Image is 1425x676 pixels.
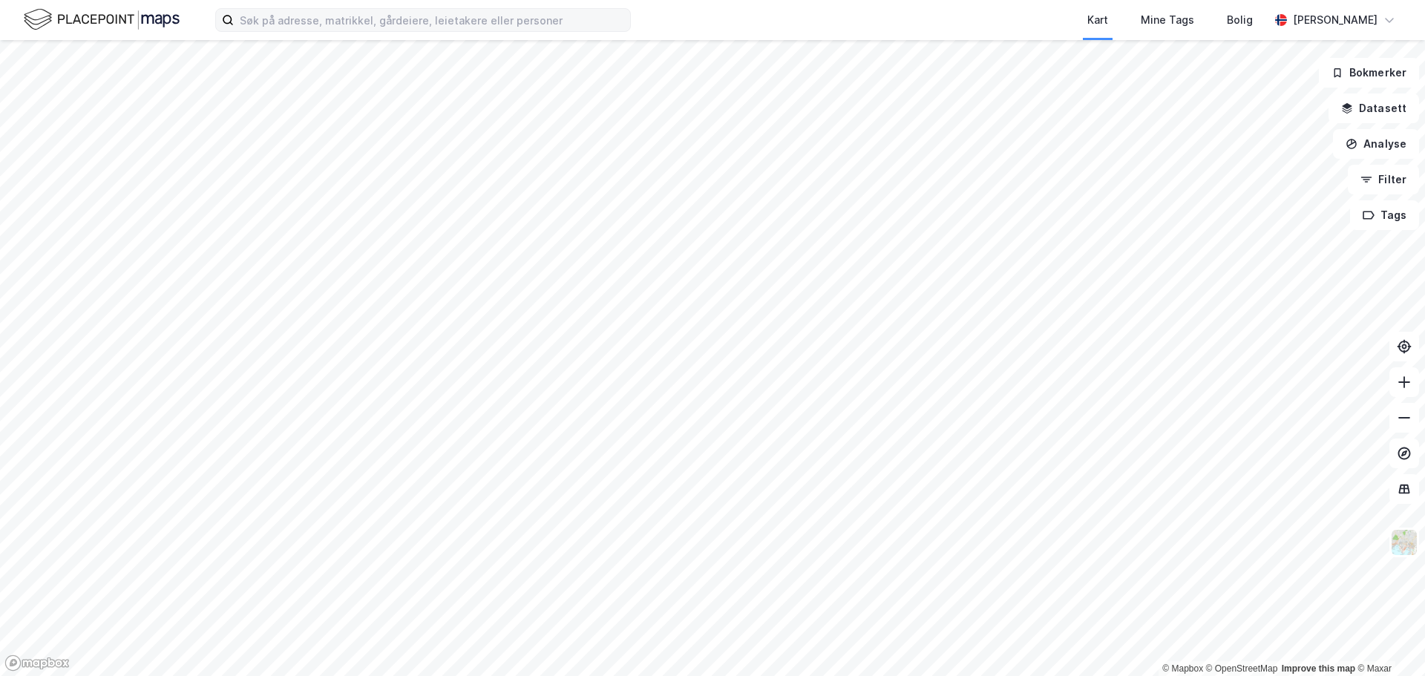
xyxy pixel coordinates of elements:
input: Søk på adresse, matrikkel, gårdeiere, leietakere eller personer [234,9,630,31]
div: Kart [1087,11,1108,29]
img: logo.f888ab2527a4732fd821a326f86c7f29.svg [24,7,180,33]
div: Bolig [1227,11,1253,29]
div: Kontrollprogram for chat [1351,605,1425,676]
iframe: Chat Widget [1351,605,1425,676]
div: Mine Tags [1141,11,1194,29]
div: [PERSON_NAME] [1293,11,1377,29]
